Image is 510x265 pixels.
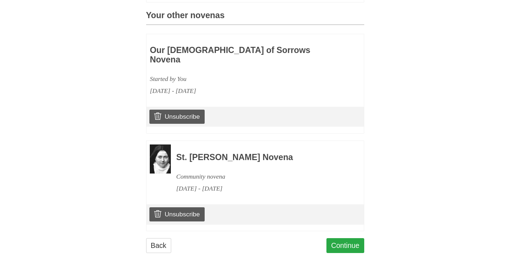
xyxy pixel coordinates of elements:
h3: Our [DEMOGRAPHIC_DATA] of Sorrows Novena [150,46,318,64]
h3: Your other novenas [146,11,364,25]
div: [DATE] - [DATE] [176,183,344,195]
a: Unsubscribe [149,207,204,221]
a: Continue [326,238,364,253]
img: Novena image [150,144,171,174]
h3: St. [PERSON_NAME] Novena [176,153,344,162]
div: [DATE] - [DATE] [150,85,318,97]
a: Back [146,238,171,253]
div: Started by You [150,73,318,85]
div: Community novena [176,171,344,183]
a: Unsubscribe [149,110,204,123]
